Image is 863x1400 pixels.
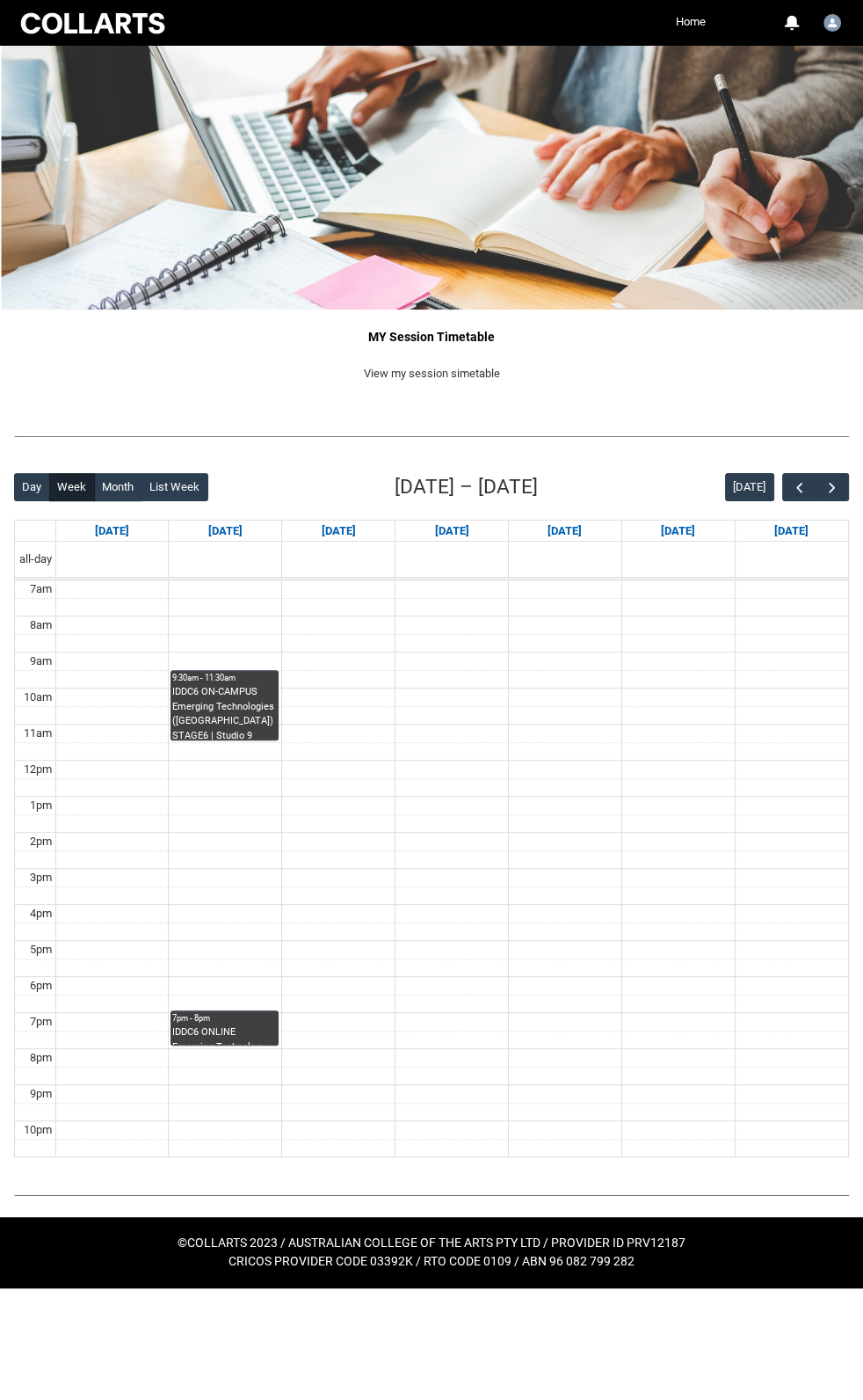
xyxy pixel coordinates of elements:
[20,689,55,706] div: 10am
[318,521,359,542] a: Go to September 16, 2025
[172,1012,277,1024] div: 7pm - 8pm
[172,672,277,684] div: 9:30am - 11:30am
[544,521,585,542] a: Go to September 18, 2025
[49,473,95,501] button: Week
[771,521,812,542] a: Go to September 20, 2025
[26,653,55,670] div: 9am
[14,429,849,443] img: REDU_GREY_LINE
[26,1013,55,1031] div: 7pm
[14,1188,849,1202] img: REDU_GREY_LINE
[94,473,142,501] button: Month
[26,1085,55,1103] div: 9pm
[20,725,55,742] div: 11am
[26,616,55,634] div: 8am
[26,905,55,922] div: 4pm
[26,977,55,995] div: 6pm
[20,1121,55,1139] div: 10pm
[657,521,699,542] a: Go to September 19, 2025
[368,330,495,344] strong: MY Session Timetable
[431,521,472,542] a: Go to September 17, 2025
[823,14,841,32] img: Faculty.jshand
[205,521,246,542] a: Go to September 15, 2025
[26,941,55,959] div: 5pm
[725,473,774,501] button: [DATE]
[819,7,845,35] button: User Profile Faculty.jshand
[671,9,710,35] a: Home
[26,797,55,814] div: 1pm
[14,365,849,383] p: View my session simetable
[395,472,538,502] h2: [DATE] – [DATE]
[172,685,277,740] div: IDDC6 ON-CAMPUS Emerging Technologies ([GEOGRAPHIC_DATA]) STAGE6 | Studio 9 ([PERSON_NAME]. L1) (...
[782,473,816,502] button: Previous Week
[91,521,133,542] a: Go to September 14, 2025
[20,761,55,778] div: 12pm
[26,869,55,886] div: 3pm
[816,473,849,502] button: Next Week
[141,473,208,501] button: List Week
[26,580,55,598] div: 7am
[16,551,55,568] span: all-day
[26,833,55,850] div: 2pm
[26,1049,55,1067] div: 8pm
[14,473,50,501] button: Day
[172,1025,277,1045] div: IDDC6 ONLINE Emerging Technology (Capstone Project) STAGE 6 | Online | [PERSON_NAME]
